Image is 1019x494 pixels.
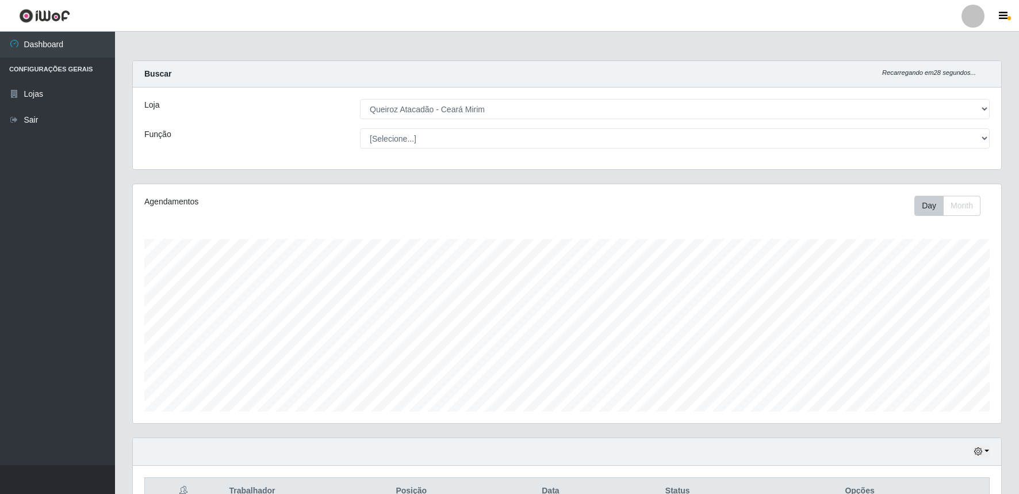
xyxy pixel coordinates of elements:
div: First group [914,196,980,216]
label: Loja [144,99,159,111]
img: CoreUI Logo [19,9,70,23]
strong: Buscar [144,69,171,78]
button: Month [943,196,980,216]
i: Recarregando em 28 segundos... [882,69,976,76]
button: Day [914,196,944,216]
div: Agendamentos [144,196,486,208]
div: Toolbar with button groups [914,196,990,216]
label: Função [144,128,171,140]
